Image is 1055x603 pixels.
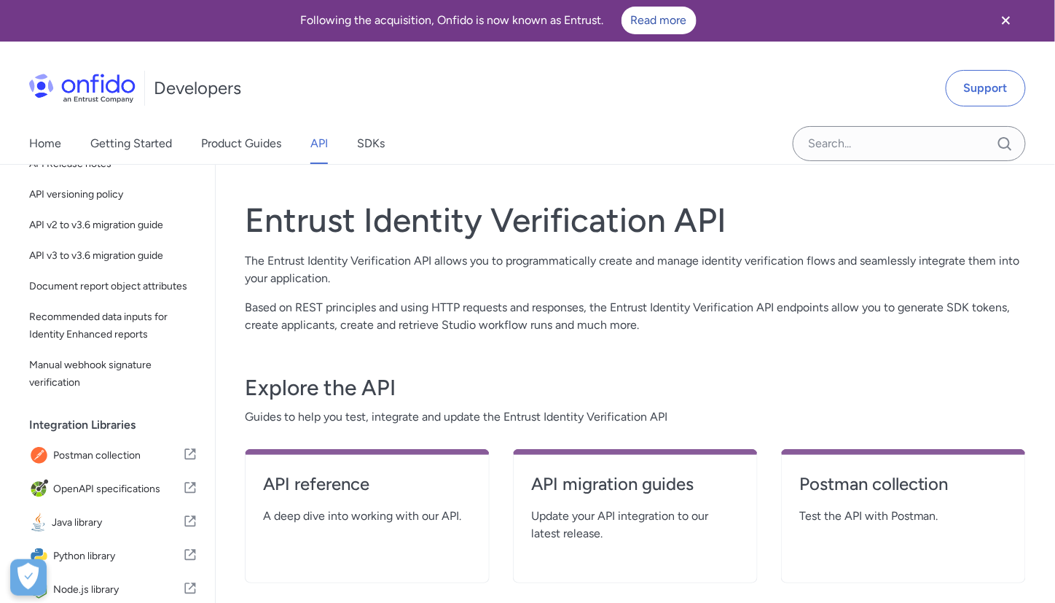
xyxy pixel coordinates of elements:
[53,446,183,466] span: Postman collection
[10,559,47,596] div: Cookie Preferences
[29,247,197,265] span: API v3 to v3.6 migration guide
[29,513,52,533] img: IconJava library
[29,308,197,343] span: Recommended data inputs for Identity Enhanced reports
[263,507,471,525] span: A deep dive into working with our API.
[29,479,53,499] img: IconOpenAPI specifications
[531,472,740,507] a: API migration guides
[799,472,1008,496] h4: Postman collection
[53,580,183,600] span: Node.js library
[531,507,740,542] span: Update your API integration to our latest release.
[245,373,1026,402] h3: Explore the API
[29,546,53,567] img: IconPython library
[29,217,197,234] span: API v2 to v3.6 migration guide
[90,123,172,164] a: Getting Started
[29,357,197,392] span: Manual webhook signature verification
[29,411,209,440] div: Integration Libraries
[201,123,281,164] a: Product Guides
[23,540,203,572] a: IconPython libraryPython library
[621,7,697,34] a: Read more
[10,559,47,596] button: Open Preferences
[23,473,203,505] a: IconOpenAPI specificationsOpenAPI specifications
[245,408,1026,426] span: Guides to help you test, integrate and update the Entrust Identity Verification API
[793,126,1026,161] input: Onfido search input field
[531,472,740,496] h4: API migration guides
[52,513,183,533] span: Java library
[245,299,1026,334] p: Based on REST principles and using HTTP requests and responses, the Entrust Identity Verification...
[17,7,979,34] div: Following the acquisition, Onfido is now known as Entrust.
[23,241,203,271] a: API v3 to v3.6 migration guide
[979,2,1033,39] button: Close banner
[53,479,183,499] span: OpenAPI specifications
[23,180,203,209] a: API versioning policy
[245,200,1026,241] h1: Entrust Identity Verification API
[29,74,136,103] img: Onfido Logo
[29,186,197,203] span: API versioning policy
[23,272,203,301] a: Document report object attributes
[23,211,203,240] a: API v2 to v3.6 migration guide
[799,472,1008,507] a: Postman collection
[154,77,241,100] h1: Developers
[23,507,203,539] a: IconJava libraryJava library
[53,546,183,567] span: Python library
[799,507,1008,525] span: Test the API with Postman.
[29,446,53,466] img: IconPostman collection
[997,12,1015,29] svg: Close banner
[245,252,1026,287] p: The Entrust Identity Verification API allows you to programmatically create and manage identity v...
[23,440,203,472] a: IconPostman collectionPostman collection
[357,123,385,164] a: SDKs
[23,303,203,349] a: Recommended data inputs for Identity Enhanced reports
[29,123,61,164] a: Home
[29,278,197,295] span: Document report object attributes
[946,70,1026,106] a: Support
[263,472,471,507] a: API reference
[263,472,471,496] h4: API reference
[310,123,328,164] a: API
[23,351,203,397] a: Manual webhook signature verification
